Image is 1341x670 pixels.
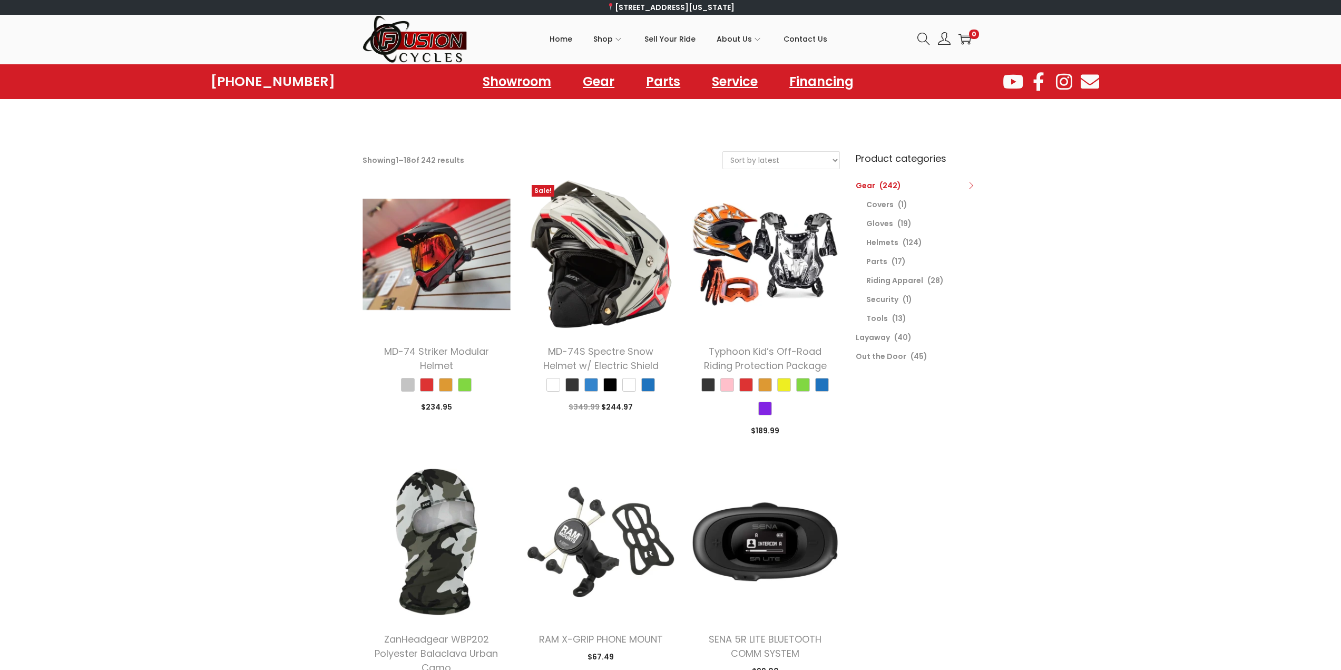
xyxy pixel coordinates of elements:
[866,294,898,305] a: Security
[856,180,875,191] a: Gear
[526,180,675,328] img: Product image
[644,26,696,52] span: Sell Your Ride
[396,155,398,166] span: 1
[644,15,696,63] a: Sell Your Ride
[539,633,663,646] a: RAM X-GRIP PHONE MOUNT
[892,256,906,267] span: (17)
[709,633,821,660] a: SENA 5R LITE BLUETOOTH COMM SYSTEM
[856,332,890,343] a: Layaway
[606,2,735,13] a: [STREET_ADDRESS][US_STATE]
[363,468,511,616] img: Product image
[543,345,659,372] a: MD-74S Spectre Snow Helmet w/ Electric Shield
[903,237,922,248] span: (124)
[897,218,912,229] span: (19)
[894,332,912,343] span: (40)
[903,294,912,305] span: (1)
[704,345,827,372] a: Typhoon Kid’s Off-Road Riding Protection Package
[468,15,909,63] nav: Primary navigation
[892,313,906,324] span: (13)
[717,15,762,63] a: About Us
[911,351,927,362] span: (45)
[363,180,511,328] img: Product image
[751,425,756,436] span: $
[363,15,468,64] img: Woostify retina logo
[550,26,572,52] span: Home
[421,402,452,412] span: 234.95
[601,402,633,412] span: 244.97
[601,402,606,412] span: $
[384,345,489,372] a: MD-74 Striker Modular Helmet
[593,15,623,63] a: Shop
[866,275,923,286] a: Riding Apparel
[927,275,944,286] span: (28)
[691,468,839,616] img: Product image
[779,70,864,94] a: Financing
[526,468,675,616] img: Product image
[421,402,426,412] span: $
[751,425,779,436] span: 189.99
[211,74,335,89] a: [PHONE_NUMBER]
[717,26,752,52] span: About Us
[588,652,614,662] span: 67.49
[866,237,898,248] a: Helmets
[569,402,600,412] span: 349.99
[958,33,971,45] a: 0
[866,313,888,324] a: Tools
[588,652,592,662] span: $
[866,199,894,210] a: Covers
[635,70,691,94] a: Parts
[607,3,614,11] img: 📍
[691,180,839,328] img: Product image
[472,70,864,94] nav: Menu
[879,180,901,191] span: (242)
[856,351,906,362] a: Out the Door
[472,70,562,94] a: Showroom
[363,153,464,168] p: Showing – of 242 results
[569,402,573,412] span: $
[723,152,839,169] select: Shop order
[866,256,887,267] a: Parts
[784,26,827,52] span: Contact Us
[572,70,625,94] a: Gear
[550,15,572,63] a: Home
[404,155,411,166] span: 18
[593,26,613,52] span: Shop
[701,70,768,94] a: Service
[898,199,907,210] span: (1)
[856,151,979,166] h6: Product categories
[784,15,827,63] a: Contact Us
[866,218,893,229] a: Gloves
